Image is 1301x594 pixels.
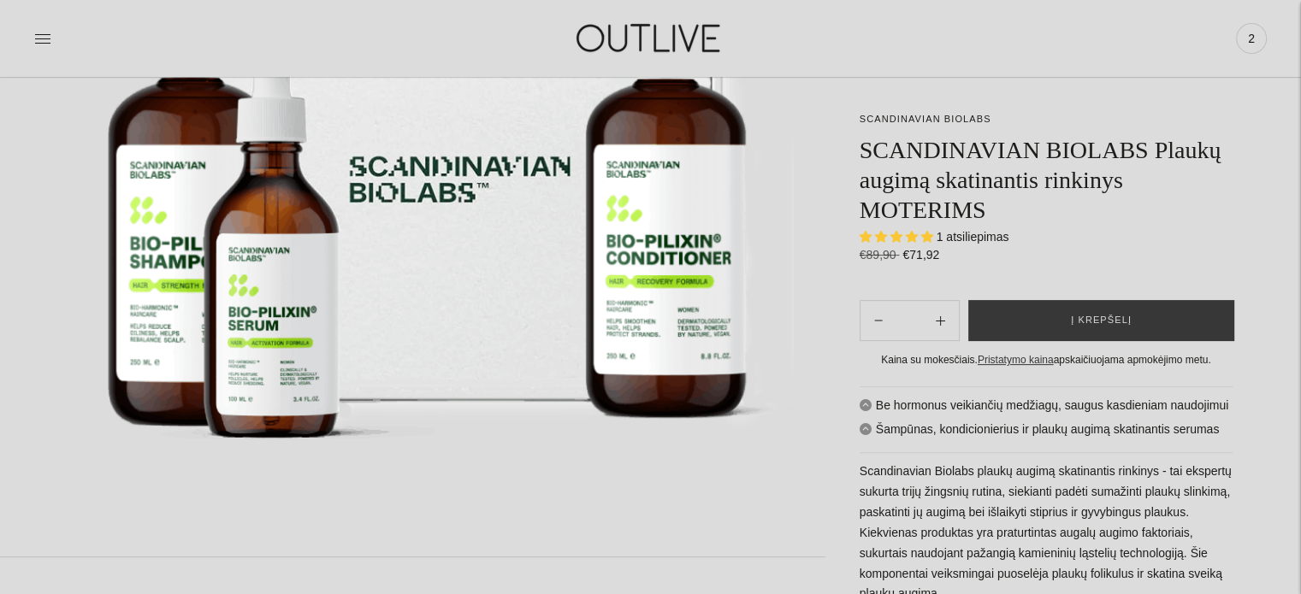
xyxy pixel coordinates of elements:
[860,135,1233,225] h1: SCANDINAVIAN BIOLABS Plaukų augimą skatinantis rinkinys MOTERIMS
[978,354,1054,366] a: Pristatymo kaina
[1236,20,1267,57] a: 2
[543,9,757,68] img: OUTLIVE
[860,248,900,262] s: €89,90
[968,300,1234,341] button: Į krepšelį
[1239,26,1263,50] span: 2
[922,300,959,341] button: Subtract product quantity
[896,309,922,333] input: Product quantity
[937,230,1009,244] span: 1 atsiliepimas
[860,230,937,244] span: 5.00 stars
[860,300,896,341] button: Add product quantity
[860,114,991,124] a: SCANDINAVIAN BIOLABS
[1071,312,1132,329] span: Į krepšelį
[902,248,939,262] span: €71,92
[860,351,1233,369] div: Kaina su mokesčiais. apskaičiuojama apmokėjimo metu.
